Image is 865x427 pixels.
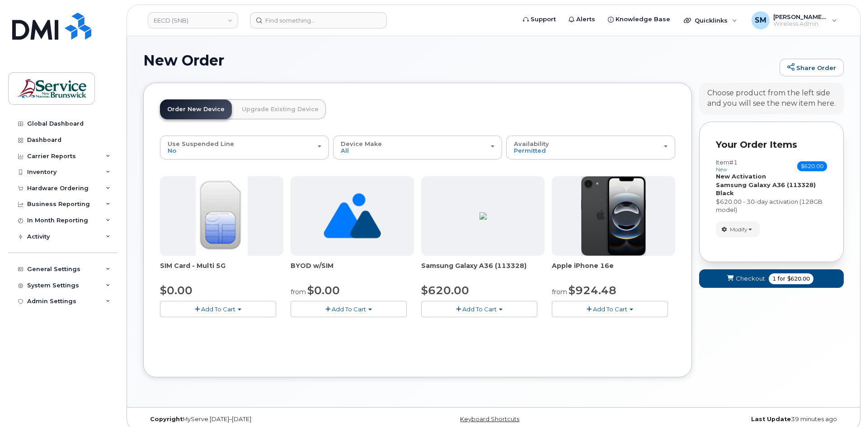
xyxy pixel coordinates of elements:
[480,212,487,220] img: ED9FC9C2-4804-4D92-8A77-98887F1967E0.png
[581,176,646,256] img: iphone16e.png
[333,136,502,159] button: Device Make All
[168,147,176,154] span: No
[716,138,827,151] p: Your Order Items
[610,416,844,423] div: 39 minutes ago
[143,52,775,68] h1: New Order
[341,140,382,147] span: Device Make
[332,305,366,313] span: Add To Cart
[593,305,627,313] span: Add To Cart
[716,197,827,214] div: $620.00 - 30-day activation (128GB model)
[235,99,326,119] a: Upgrade Existing Device
[716,173,766,180] strong: New Activation
[160,136,329,159] button: Use Suspended Line No
[160,284,193,297] span: $0.00
[514,140,549,147] span: Availability
[291,288,306,296] small: from
[787,275,810,283] span: $620.00
[716,181,816,188] strong: Samsung Galaxy A36 (113328)
[168,140,234,147] span: Use Suspended Line
[797,161,827,171] span: $620.00
[160,261,283,279] div: SIM Card - Multi 5G
[506,136,675,159] button: Availability Permitted
[707,88,836,109] div: Choose product from the left side and you will see the new item here.
[716,159,738,172] h3: Item
[776,275,787,283] span: for
[716,166,727,173] small: new
[307,284,340,297] span: $0.00
[552,301,668,317] button: Add To Cart
[552,288,567,296] small: from
[341,147,349,154] span: All
[772,275,776,283] span: 1
[421,301,537,317] button: Add To Cart
[201,305,235,313] span: Add To Cart
[143,416,377,423] div: MyServe [DATE]–[DATE]
[421,284,469,297] span: $620.00
[421,261,545,279] div: Samsung Galaxy A36 (113328)
[160,99,232,119] a: Order New Device
[716,221,760,237] button: Modify
[462,305,497,313] span: Add To Cart
[730,225,747,234] span: Modify
[291,261,414,279] div: BYOD w/SIM
[196,176,247,256] img: 00D627D4-43E9-49B7-A367-2C99342E128C.jpg
[716,189,734,197] strong: Black
[699,269,844,288] button: Checkout 1 for $620.00
[569,284,616,297] span: $924.48
[751,416,791,422] strong: Last Update
[729,159,738,166] span: #1
[150,416,183,422] strong: Copyright
[552,261,675,279] div: Apple iPhone 16e
[160,301,276,317] button: Add To Cart
[736,274,765,283] span: Checkout
[780,59,844,77] a: Share Order
[324,176,381,256] img: no_image_found-2caef05468ed5679b831cfe6fc140e25e0c280774317ffc20a367ab7fd17291e.png
[514,147,546,154] span: Permitted
[460,416,519,422] a: Keyboard Shortcuts
[291,301,407,317] button: Add To Cart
